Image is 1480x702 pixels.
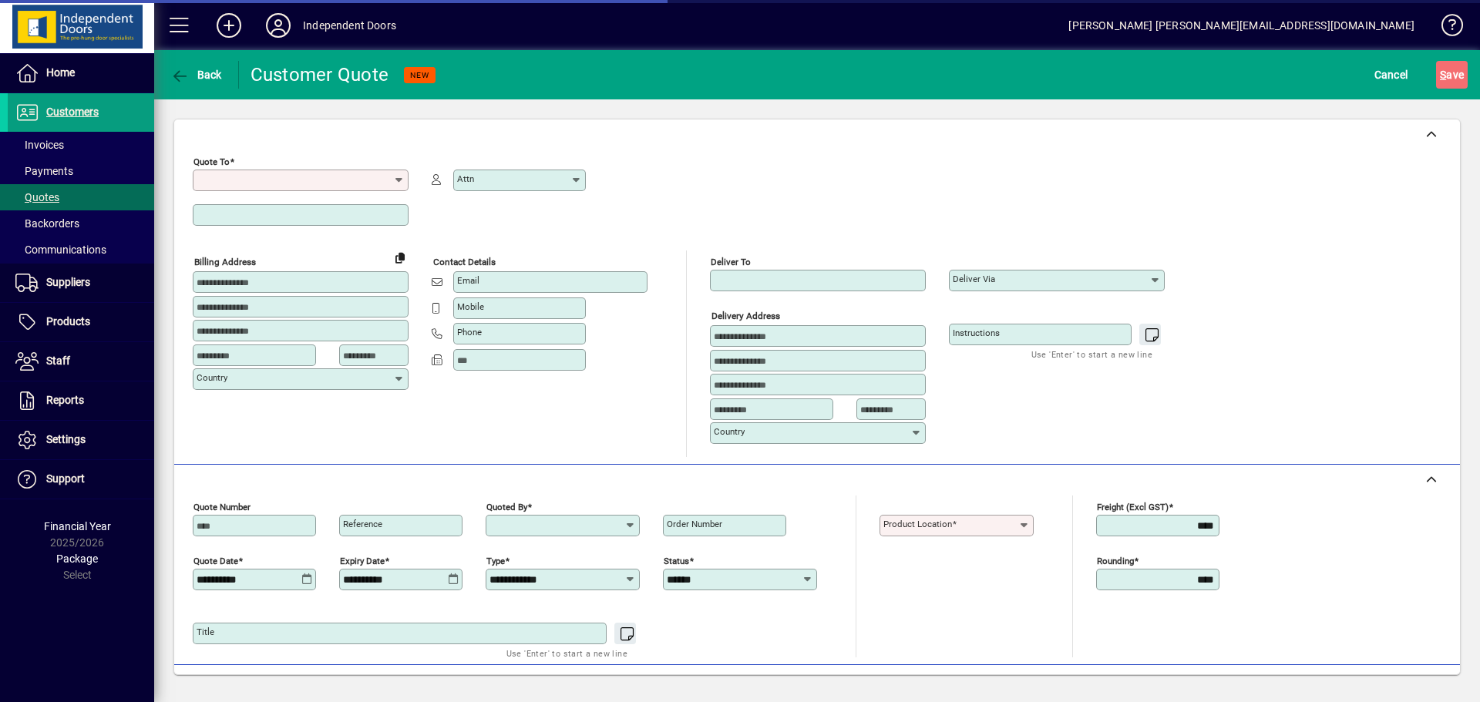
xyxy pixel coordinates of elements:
[8,303,154,341] a: Products
[883,519,952,529] mat-label: Product location
[8,184,154,210] a: Quotes
[1068,13,1414,38] div: [PERSON_NAME] [PERSON_NAME][EMAIL_ADDRESS][DOMAIN_NAME]
[46,433,86,445] span: Settings
[15,217,79,230] span: Backorders
[486,501,527,512] mat-label: Quoted by
[388,245,412,270] button: Copy to Delivery address
[15,244,106,256] span: Communications
[46,276,90,288] span: Suppliers
[711,257,751,267] mat-label: Deliver To
[197,372,227,383] mat-label: Country
[46,66,75,79] span: Home
[8,460,154,499] a: Support
[46,472,85,485] span: Support
[46,394,84,406] span: Reports
[457,275,479,286] mat-label: Email
[154,61,239,89] app-page-header-button: Back
[15,165,73,177] span: Payments
[1440,69,1446,81] span: S
[457,301,484,312] mat-label: Mobile
[8,342,154,381] a: Staff
[1355,673,1418,698] span: Product
[1031,345,1152,363] mat-hint: Use 'Enter' to start a new line
[193,501,251,512] mat-label: Quote number
[506,644,627,662] mat-hint: Use 'Enter' to start a new line
[56,553,98,565] span: Package
[254,12,303,39] button: Profile
[486,555,505,566] mat-label: Type
[667,519,722,529] mat-label: Order number
[8,54,154,92] a: Home
[714,426,745,437] mat-label: Country
[46,315,90,327] span: Products
[1430,3,1461,53] a: Knowledge Base
[953,327,1000,338] mat-label: Instructions
[197,626,214,637] mat-label: Title
[8,158,154,184] a: Payments
[251,62,389,87] div: Customer Quote
[8,237,154,263] a: Communications
[8,421,154,459] a: Settings
[1436,61,1468,89] button: Save
[8,381,154,420] a: Reports
[457,327,482,338] mat-label: Phone
[46,106,99,118] span: Customers
[8,264,154,302] a: Suppliers
[1374,62,1408,87] span: Cancel
[204,12,254,39] button: Add
[1371,61,1412,89] button: Cancel
[46,354,70,367] span: Staff
[170,69,222,81] span: Back
[1097,501,1169,512] mat-label: Freight (excl GST)
[457,173,474,184] mat-label: Attn
[343,519,382,529] mat-label: Reference
[1347,672,1425,700] button: Product
[1097,555,1134,566] mat-label: Rounding
[1440,62,1464,87] span: ave
[193,156,230,167] mat-label: Quote To
[15,139,64,151] span: Invoices
[166,61,226,89] button: Back
[193,555,238,566] mat-label: Quote date
[664,555,689,566] mat-label: Status
[340,555,385,566] mat-label: Expiry date
[410,70,429,80] span: NEW
[303,13,396,38] div: Independent Doors
[8,132,154,158] a: Invoices
[8,210,154,237] a: Backorders
[44,520,111,532] span: Financial Year
[953,274,995,284] mat-label: Deliver via
[15,191,59,203] span: Quotes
